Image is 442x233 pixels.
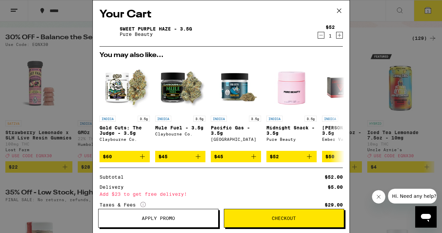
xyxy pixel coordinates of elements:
iframe: Close message [372,190,385,203]
div: Claybourne Co. [100,137,150,141]
img: Pure Beauty - Midnight Snack - 3.5g [266,62,317,112]
a: Open page for Pacific Gas - 3.5g from Fog City Farms [211,62,261,151]
span: $45 [214,154,223,159]
h2: You may also like... [100,52,343,59]
span: $50 [325,154,334,159]
button: Add to bag [155,151,205,162]
div: $29.00 [325,202,343,207]
h2: Your Cart [100,7,343,22]
button: Apply Promo [98,209,218,228]
div: Taxes & Fees [100,202,146,208]
div: Claybourne Co. [155,132,205,136]
p: 3.5g [193,116,205,122]
div: Pure Beauty [266,137,317,141]
a: Open page for Mule Fuel - 3.5g from Claybourne Co. [155,62,205,151]
p: INDICA [211,116,227,122]
iframe: Message from company [388,189,437,203]
p: INDICA [322,116,338,122]
div: $52.00 [325,175,343,179]
p: 3.5g [249,116,261,122]
p: Midnight Snack - 3.5g [266,125,317,136]
div: Delivery [100,185,128,189]
img: Fog City Farms - Pacific Gas - 3.5g [211,62,261,112]
div: $52 [326,24,335,30]
a: Sweet Purple Haze - 3.5g [120,26,192,32]
iframe: Button to launch messaging window [415,206,437,228]
div: Add $23 to get free delivery! [100,192,343,196]
span: Checkout [272,216,296,221]
p: 3.5g [305,116,317,122]
img: Ember Valley - Tiger King - 3.5g [322,62,372,112]
button: Add to bag [211,151,261,162]
span: $45 [159,154,168,159]
span: $60 [103,154,112,159]
span: $52 [270,154,279,159]
p: INDICA [155,116,171,122]
img: Claybourne Co. - Gold Cuts: The Judge - 3.5g [100,62,150,112]
img: Claybourne Co. - Mule Fuel - 3.5g [155,62,205,112]
div: Subtotal [100,175,128,179]
button: Add to bag [266,151,317,162]
p: [PERSON_NAME] - 3.5g [322,125,372,136]
div: Ember Valley [322,137,372,141]
a: Open page for Gold Cuts: The Judge - 3.5g from Claybourne Co. [100,62,150,151]
div: 1 [326,33,335,39]
div: [GEOGRAPHIC_DATA] [211,137,261,141]
span: Apply Promo [142,216,175,221]
button: Increment [336,32,343,39]
p: Pure Beauty [120,32,192,37]
p: Gold Cuts: The Judge - 3.5g [100,125,150,136]
img: Sweet Purple Haze - 3.5g [100,22,118,41]
p: INDICA [266,116,282,122]
div: $5.00 [328,185,343,189]
button: Add to bag [100,151,150,162]
button: Add to bag [322,151,372,162]
button: Checkout [224,209,344,228]
p: Pacific Gas - 3.5g [211,125,261,136]
button: Decrement [318,32,324,39]
p: 3.5g [138,116,150,122]
p: Mule Fuel - 3.5g [155,125,205,130]
a: Open page for Tiger King - 3.5g from Ember Valley [322,62,372,151]
a: Open page for Midnight Snack - 3.5g from Pure Beauty [266,62,317,151]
